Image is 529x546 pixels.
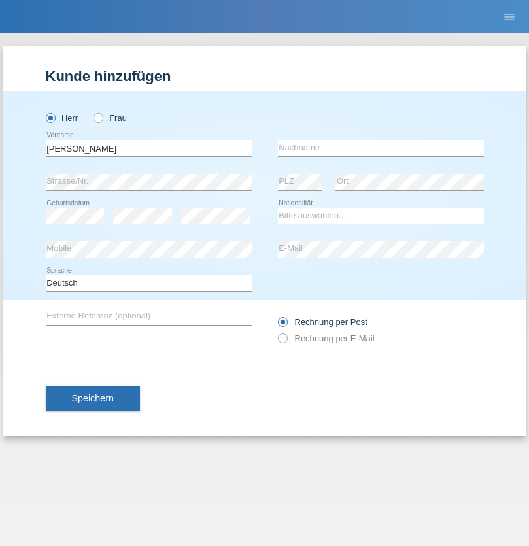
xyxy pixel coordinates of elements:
[94,113,127,123] label: Frau
[46,113,78,123] label: Herr
[72,393,114,403] span: Speichern
[46,386,140,411] button: Speichern
[46,68,484,84] h1: Kunde hinzufügen
[503,10,516,24] i: menu
[278,317,367,327] label: Rechnung per Post
[46,113,54,122] input: Herr
[94,113,102,122] input: Frau
[278,333,375,343] label: Rechnung per E-Mail
[496,12,522,20] a: menu
[278,333,286,350] input: Rechnung per E-Mail
[278,317,286,333] input: Rechnung per Post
